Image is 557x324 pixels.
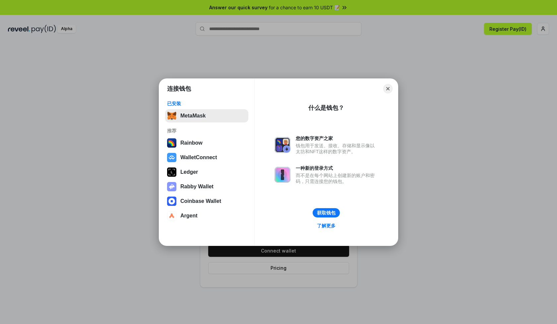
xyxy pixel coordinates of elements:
[180,140,203,146] div: Rainbow
[180,169,198,175] div: Ledger
[165,136,248,150] button: Rainbow
[167,167,176,177] img: svg+xml,%3Csvg%20xmlns%3D%22http%3A%2F%2Fwww.w3.org%2F2000%2Fsvg%22%20width%3D%2228%22%20height%3...
[167,111,176,120] img: svg+xml,%3Csvg%20fill%3D%22none%22%20height%3D%2233%22%20viewBox%3D%220%200%2035%2033%22%20width%...
[167,85,191,93] h1: 连接钱包
[165,180,248,193] button: Rabby Wallet
[275,167,290,183] img: svg+xml,%3Csvg%20xmlns%3D%22http%3A%2F%2Fwww.w3.org%2F2000%2Fsvg%22%20fill%3D%22none%22%20viewBox...
[165,165,248,179] button: Ledger
[167,182,176,191] img: svg+xml,%3Csvg%20xmlns%3D%22http%3A%2F%2Fwww.w3.org%2F2000%2Fsvg%22%20fill%3D%22none%22%20viewBox...
[180,155,217,161] div: WalletConnect
[180,184,214,190] div: Rabby Wallet
[167,138,176,148] img: svg+xml,%3Csvg%20width%3D%22120%22%20height%3D%22120%22%20viewBox%3D%220%200%20120%20120%22%20fil...
[296,143,378,155] div: 钱包用于发送、接收、存储和显示像以太坊和NFT这样的数字资产。
[296,172,378,184] div: 而不是在每个网站上创建新的账户和密码，只需连接您的钱包。
[313,208,340,217] button: 获取钱包
[180,113,206,119] div: MetaMask
[308,104,344,112] div: 什么是钱包？
[167,128,246,134] div: 推荐
[317,223,336,229] div: 了解更多
[165,151,248,164] button: WalletConnect
[317,210,336,216] div: 获取钱包
[167,197,176,206] img: svg+xml,%3Csvg%20width%3D%2228%22%20height%3D%2228%22%20viewBox%3D%220%200%2028%2028%22%20fill%3D...
[296,135,378,141] div: 您的数字资产之家
[383,84,393,93] button: Close
[180,213,198,219] div: Argent
[167,211,176,220] img: svg+xml,%3Csvg%20width%3D%2228%22%20height%3D%2228%22%20viewBox%3D%220%200%2028%2028%22%20fill%3D...
[167,153,176,162] img: svg+xml,%3Csvg%20width%3D%2228%22%20height%3D%2228%22%20viewBox%3D%220%200%2028%2028%22%20fill%3D...
[180,198,221,204] div: Coinbase Wallet
[313,221,340,230] a: 了解更多
[165,209,248,222] button: Argent
[165,195,248,208] button: Coinbase Wallet
[296,165,378,171] div: 一种新的登录方式
[165,109,248,122] button: MetaMask
[275,137,290,153] img: svg+xml,%3Csvg%20xmlns%3D%22http%3A%2F%2Fwww.w3.org%2F2000%2Fsvg%22%20fill%3D%22none%22%20viewBox...
[167,101,246,107] div: 已安装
